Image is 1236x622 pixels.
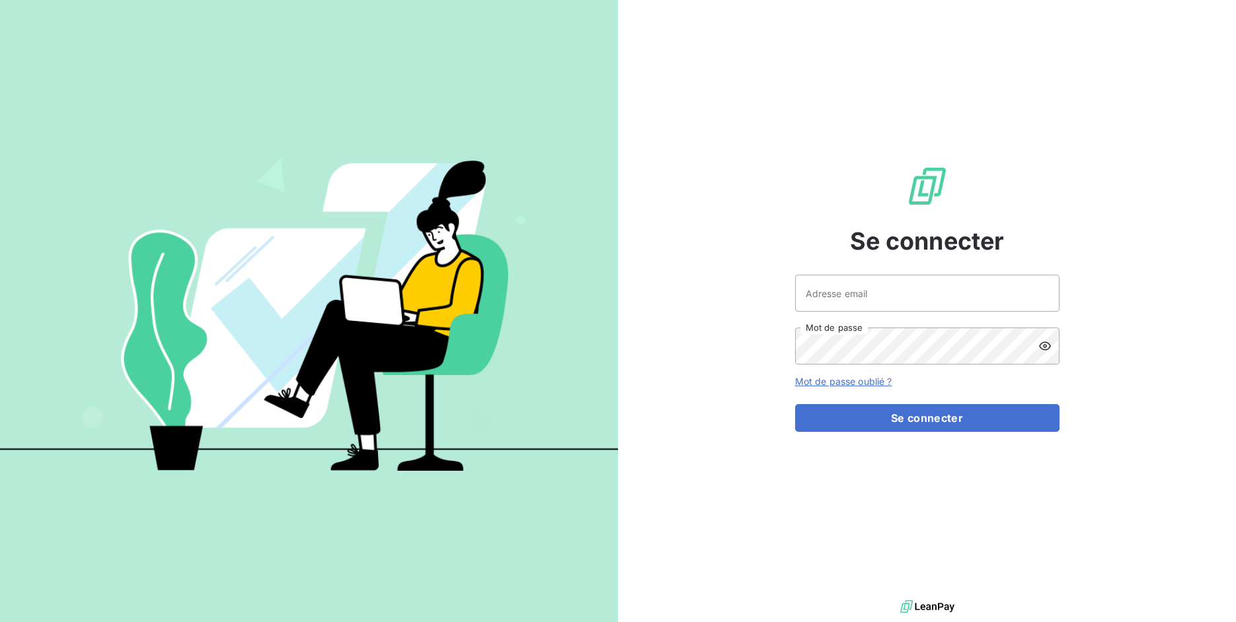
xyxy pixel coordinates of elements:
[906,165,948,207] img: Logo LeanPay
[795,404,1060,432] button: Se connecter
[900,597,954,617] img: logo
[795,376,892,387] a: Mot de passe oublié ?
[795,275,1060,312] input: placeholder
[850,223,1005,259] span: Se connecter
